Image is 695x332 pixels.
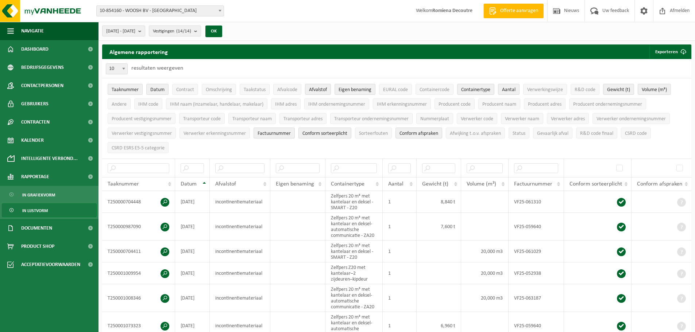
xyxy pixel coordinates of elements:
[523,84,567,95] button: VerwerkingswijzeVerwerkingswijze: Activate to sort
[308,102,365,107] span: IHM ondernemingsnummer
[330,113,413,124] button: Transporteur ondernemingsnummerTransporteur ondernemingsnummer : Activate to sort
[420,116,449,122] span: Nummerplaat
[210,241,270,262] td: incontinentiemateriaal
[501,113,543,124] button: Verwerker naamVerwerker naam: Activate to sort
[210,191,270,213] td: incontinentiemateriaal
[379,84,412,95] button: EURAL codeEURAL code: Activate to sort
[537,131,568,136] span: Gevaarlijk afval
[569,181,622,187] span: Conform sorteerplicht
[102,26,145,36] button: [DATE] - [DATE]
[254,128,295,138] button: FactuurnummerFactuurnummer: Activate to sort
[232,116,272,122] span: Transporteur naam
[179,128,250,138] button: Verwerker erkenningsnummerVerwerker erkenningsnummer: Activate to sort
[461,241,509,262] td: 20,000 m3
[153,26,191,37] span: Vestigingen
[21,77,63,95] span: Contactpersonen
[102,44,175,59] h2: Algemene rapportering
[596,116,666,122] span: Verwerker ondernemingsnummer
[102,262,175,284] td: T250001009954
[603,84,634,95] button: Gewicht (t)Gewicht (t): Activate to sort
[279,113,327,124] button: Transporteur adresTransporteur adres: Activate to sort
[576,128,617,138] button: R&D code finaalR&amp;D code finaal: Activate to sort
[592,113,670,124] button: Verwerker ondernemingsnummerVerwerker ondernemingsnummer: Activate to sort
[108,84,143,95] button: TaaknummerTaaknummer: Activate to sort
[215,181,236,187] span: Afvalstof
[461,262,509,284] td: 20,000 m3
[359,131,388,136] span: Sorteerfouten
[498,84,520,95] button: AantalAantal: Activate to sort
[302,131,347,136] span: Conform sorteerplicht
[395,128,442,138] button: Conform afspraken : Activate to sort
[21,95,49,113] span: Gebruikers
[435,98,475,109] button: Producent codeProducent code: Activate to sort
[175,284,210,312] td: [DATE]
[509,284,564,312] td: VF25-063187
[21,149,78,168] span: Intelligente verbond...
[569,98,646,109] button: Producent ondernemingsnummerProducent ondernemingsnummer: Activate to sort
[131,65,183,71] label: resultaten weergeven
[183,116,221,122] span: Transporteur code
[2,188,97,202] a: In grafiekvorm
[179,113,225,124] button: Transporteur codeTransporteur code: Activate to sort
[325,262,383,284] td: Zelfpers Z20 met kantelaar–2 zijdeuren–kipdeur
[150,87,165,93] span: Datum
[305,84,331,95] button: AfvalstofAfvalstof: Activate to sort
[383,284,417,312] td: 1
[334,116,409,122] span: Transporteur ondernemingsnummer
[21,40,49,58] span: Dashboard
[325,284,383,312] td: Zelfpers 20 m³ met kantelaar en deksel-automatische communicatie - ZA20
[509,128,529,138] button: StatusStatus: Activate to sort
[22,204,48,218] span: In lijstvorm
[509,213,564,241] td: VF25-059640
[106,63,128,74] span: 10
[97,6,224,16] span: 10-854160 - WOOSH BV - GENT
[482,102,516,107] span: Producent naam
[205,26,222,37] button: OK
[271,98,301,109] button: IHM adresIHM adres: Activate to sort
[175,191,210,213] td: [DATE]
[461,87,490,93] span: Containertype
[102,241,175,262] td: T250000704411
[339,87,371,93] span: Eigen benaming
[175,262,210,284] td: [DATE]
[432,8,472,13] strong: Romiena Decoutre
[22,188,55,202] span: In grafiekvorm
[461,116,493,122] span: Verwerker code
[210,213,270,241] td: incontinentiemateriaal
[325,241,383,262] td: Zelfpers 20 m³ met kantelaar en deksel - SMART - Z20
[509,241,564,262] td: VF25-061029
[607,87,630,93] span: Gewicht (t)
[373,98,431,109] button: IHM erkenningsnummerIHM erkenningsnummer: Activate to sort
[439,102,471,107] span: Producent code
[642,87,667,93] span: Volume (m³)
[383,191,417,213] td: 1
[467,181,496,187] span: Volume (m³)
[2,203,97,217] a: In lijstvorm
[108,98,131,109] button: AndereAndere: Activate to sort
[112,145,165,151] span: CSRD ESRS E5-5 categorie
[240,84,270,95] button: TaakstatusTaakstatus: Activate to sort
[21,22,44,40] span: Navigatie
[21,58,64,77] span: Bedrijfsgegevens
[21,168,49,186] span: Rapportage
[202,84,236,95] button: OmschrijvingOmschrijving: Activate to sort
[112,131,172,136] span: Verwerker vestigingsnummer
[649,44,691,59] button: Exporteren
[533,128,572,138] button: Gevaarlijk afval : Activate to sort
[514,181,552,187] span: Factuurnummer
[206,87,232,93] span: Omschrijving
[399,131,438,136] span: Conform afspraken
[637,181,682,187] span: Conform afspraken
[524,98,565,109] button: Producent adresProducent adres: Activate to sort
[483,4,544,18] a: Offerte aanvragen
[575,87,595,93] span: R&D code
[580,131,613,136] span: R&D code finaal
[527,87,563,93] span: Verwerkingswijze
[377,102,427,107] span: IHM erkenningsnummer
[422,181,448,187] span: Gewicht (t)
[416,113,453,124] button: NummerplaatNummerplaat: Activate to sort
[21,255,80,274] span: Acceptatievoorwaarden
[210,284,270,312] td: incontinentiemateriaal
[21,219,52,237] span: Documenten
[498,7,540,15] span: Offerte aanvragen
